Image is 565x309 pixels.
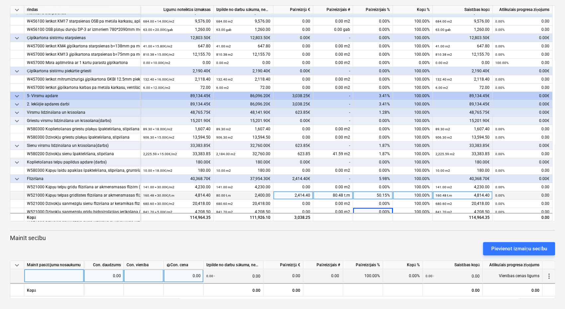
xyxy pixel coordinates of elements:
small: 0.00% [495,136,505,139]
div: W457000 Ierīkot KM13 ģipškartona starpsienas b=75mm pa metāla karkasu b=50mm ar minerālo skaņas i... [27,50,138,59]
small: 0.00% [495,78,505,81]
small: 63.00 gab [435,28,451,31]
small: 2,225.59 m2 [435,152,455,156]
small: 41.00 m2 [435,44,450,48]
div: 0.00 m2 [313,133,353,142]
div: 0.00 [273,75,313,84]
div: 89,134.45€ [433,100,493,108]
div: 0.00 [495,84,549,92]
small: 132.40 m2 [216,78,233,81]
small: 684.00 m2 [435,20,452,23]
div: W456100 Ierīkot KM17 starpsienas OSB pa metāla karkasu, apšūtas abpusēji ar 1 kārtu antiseptizētu... [27,17,138,26]
div: 13,594.50 [435,133,490,142]
div: 12,803.50€ [141,34,214,42]
div: 12,803.50€ [214,34,273,42]
div: 180.00 [143,166,211,175]
div: 13,594.50 [143,133,211,142]
small: 10.00 × 18.00€ / m2 [143,169,172,172]
span: keyboard_arrow_down [13,6,21,14]
div: Vienības cenas līgums [483,269,542,282]
small: 6.00 m2 [216,86,229,90]
div: 100.00% [393,142,433,150]
div: W456100 OSB plātņu durvju DP-3 ar izmēriem 780*2090mm montāža un izgatavošana uz vietas ar metāla... [27,26,138,34]
div: 0.00 [495,42,549,50]
div: Kopā % [393,6,433,14]
div: 12,803.50€ [433,34,493,42]
div: W457000 Ierīkot mitrumizturīgā ģipškartona GKBI 12.5mm piekārtos griestus pa metāla profilu un st... [27,75,138,84]
div: 100.00% [393,117,433,125]
div: 100.00% [393,150,433,158]
div: 0.00 m2 [313,125,353,133]
small: 0.00% [495,127,505,131]
small: 160.48 × 30.00€ / t.m [143,194,174,197]
div: 0.00 [273,183,313,191]
div: 1,260.00 [143,26,211,34]
div: 1,260.00 [435,26,490,34]
div: 0.00 gab [313,26,353,34]
small: 141.00 m2 [435,185,452,189]
div: 0.00€ [493,117,552,125]
div: Pašreizējais # [313,6,353,14]
div: 0.00% [353,17,393,26]
div: 2,190.40€ [433,67,493,75]
div: 9,576.00 [435,17,490,26]
div: 0.00 [495,191,549,200]
div: Ģipškartona sistēmu starpsienas [27,34,138,42]
small: 906.30 × 15.00€ / m2 [143,136,174,139]
div: Izpilde no darbu sākuma, neskaitot kārtējā mēneša izpildi [204,261,263,269]
small: 0.00% [495,185,505,189]
div: 0.00 [273,59,313,67]
span: keyboard_arrow_down [13,92,21,100]
div: 0.00% [383,269,423,282]
div: - [313,175,353,183]
div: 0.00€ [493,67,552,75]
div: 180.00 [435,166,490,175]
div: W580300 Koplietošanas griestu plakņu špaktelēšana, slīpēšana [27,125,138,133]
div: 0.00 [273,50,313,59]
small: 6.00 × 12.00€ / m2 [143,86,170,90]
small: 63.00 × 20.00€ / gab [143,28,173,31]
div: 0.00€ [273,67,313,75]
span: more_vert [545,272,553,280]
div: 647.80 [435,42,490,50]
div: 0.00% [353,59,393,67]
div: 0.00€ [273,158,313,166]
div: Kopā [24,283,84,296]
div: 1,607.40 [143,125,211,133]
span: keyboard_arrow_down [13,100,21,108]
div: 89,134.45€ [433,92,493,100]
div: 0.00€ [493,108,552,117]
div: 0.00 [273,166,313,175]
div: 0.00 m2 [313,59,353,67]
div: 4,230.00 [435,183,490,191]
div: 0.00 [495,183,549,191]
div: 0.00 [495,17,549,26]
small: 0.00% [495,86,505,90]
div: 0.00 [273,133,313,142]
div: 0.00 m2 [313,75,353,84]
div: 0.00€ [493,175,552,183]
div: 0.00 [495,125,549,133]
div: 15,201.90€ [214,117,273,125]
div: 0.00 [495,26,549,34]
div: 5.98% [353,175,393,183]
div: 0.00€ [493,158,552,166]
div: 48,141.90€ [214,108,273,117]
span: keyboard_arrow_down [13,34,21,42]
div: 100.00% [393,17,433,26]
small: 141.00 m2 [216,185,233,189]
span: keyboard_arrow_down [13,109,21,117]
div: 100.00% [393,125,433,133]
div: 623.85€ [273,142,313,150]
div: 32,760.00€ [214,142,273,150]
div: 623.85€ [273,108,313,117]
div: 32,760.00 [216,150,270,158]
div: - [313,100,353,108]
small: 0.00 m2 [435,61,448,65]
div: 3,038.25€ [273,92,313,100]
div: 0.00 [435,59,490,67]
div: 48,765.75€ [141,108,214,117]
div: Con. daudzums [84,261,124,269]
small: 41.00 × 15.80€ / m2 [143,44,172,48]
div: 100.00% [343,269,383,282]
